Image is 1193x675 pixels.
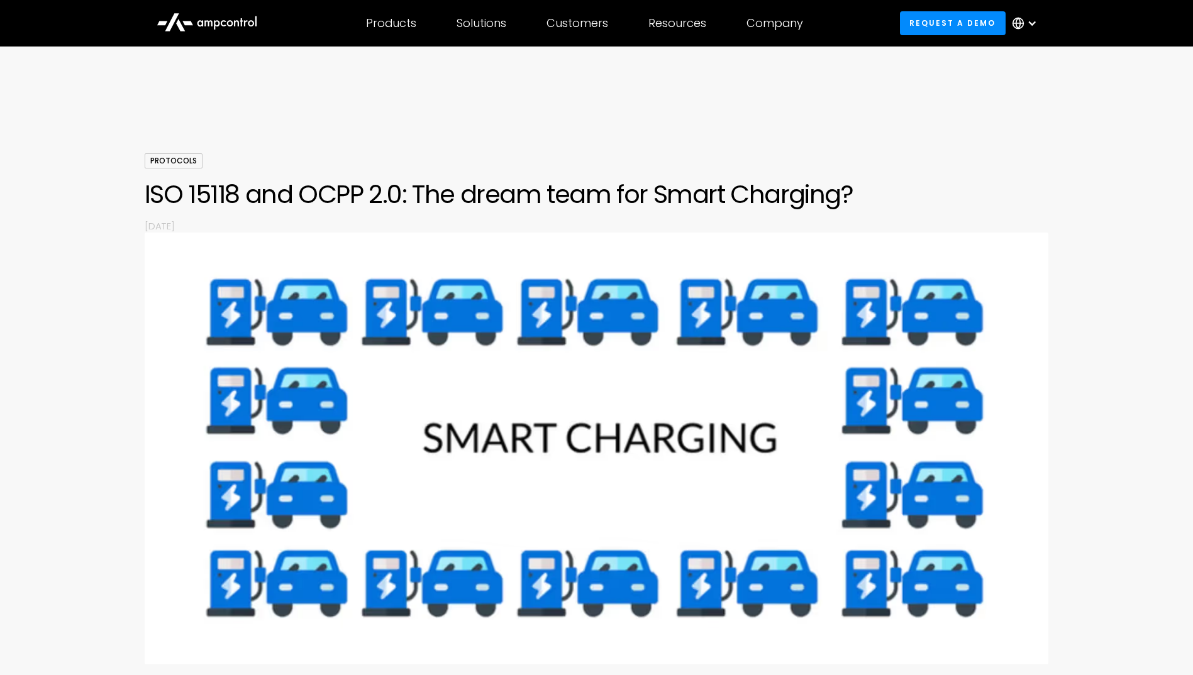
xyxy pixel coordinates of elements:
[145,219,1049,233] p: [DATE]
[746,16,803,30] div: Company
[900,11,1006,35] a: Request a demo
[648,16,706,30] div: Resources
[547,16,608,30] div: Customers
[457,16,506,30] div: Solutions
[145,153,203,168] div: Protocols
[366,16,416,30] div: Products
[145,179,1049,209] h1: ISO 15118 and OCPP 2.0: The dream team for Smart Charging?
